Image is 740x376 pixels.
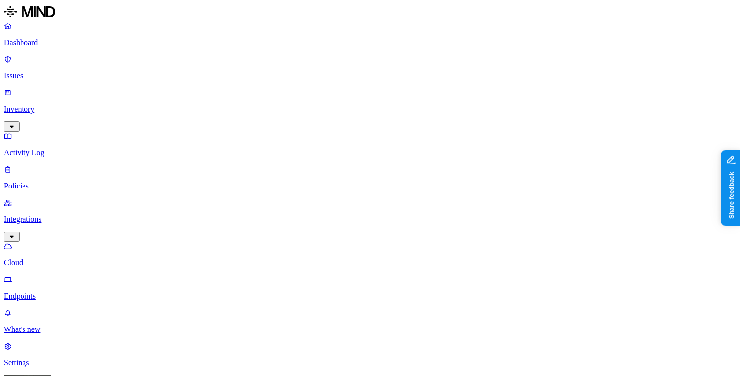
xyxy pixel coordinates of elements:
[4,182,736,190] p: Policies
[4,132,736,157] a: Activity Log
[4,105,736,114] p: Inventory
[4,215,736,224] p: Integrations
[4,71,736,80] p: Issues
[4,22,736,47] a: Dashboard
[4,55,736,80] a: Issues
[4,292,736,301] p: Endpoints
[4,148,736,157] p: Activity Log
[4,88,736,130] a: Inventory
[4,275,736,301] a: Endpoints
[4,4,55,20] img: MIND
[4,358,736,367] p: Settings
[4,38,736,47] p: Dashboard
[4,342,736,367] a: Settings
[4,258,736,267] p: Cloud
[4,242,736,267] a: Cloud
[4,165,736,190] a: Policies
[4,4,736,22] a: MIND
[4,198,736,240] a: Integrations
[4,325,736,334] p: What's new
[4,308,736,334] a: What's new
